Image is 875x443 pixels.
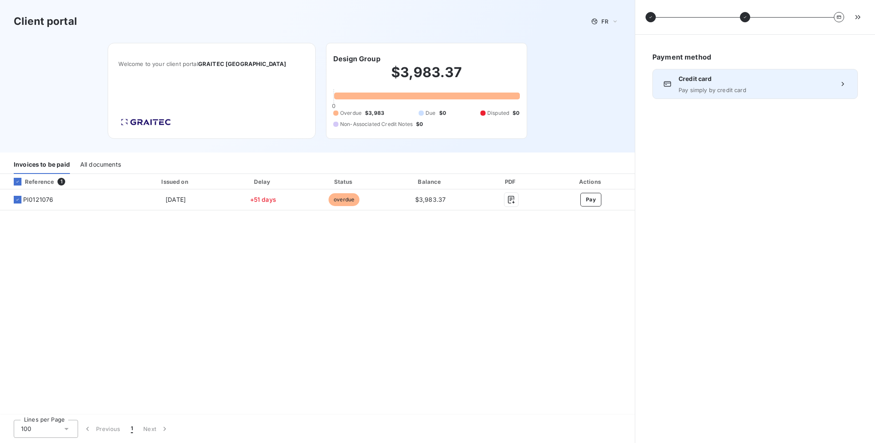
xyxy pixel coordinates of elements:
span: Credit card [679,75,832,83]
button: Previous [78,420,126,438]
button: 1 [126,420,138,438]
span: [DATE] [166,196,186,203]
h3: Client portal [14,14,77,29]
div: Actions [549,177,633,186]
h2: $3,983.37 [333,64,520,90]
div: Balance [387,177,474,186]
span: Disputed [487,109,509,117]
span: Overdue [340,109,362,117]
div: Delay [225,177,301,186]
img: Company logo [118,116,173,128]
h6: Payment method [652,52,858,62]
span: $3,983.37 [415,196,446,203]
span: Due [425,109,435,117]
span: $0 [513,109,519,117]
span: GRAITEC [GEOGRAPHIC_DATA] [198,60,287,67]
div: Status [305,177,384,186]
span: $0 [416,120,423,128]
div: Invoices to be paid [14,156,70,174]
span: Welcome to your client portal [118,60,305,67]
div: All documents [80,156,121,174]
div: Reference [7,178,54,186]
span: 0 [332,102,335,109]
div: PDF [477,177,545,186]
span: $0 [439,109,446,117]
h6: Design Group [333,54,380,64]
div: Issued on [130,177,221,186]
span: Non-Associated Credit Notes [340,120,413,128]
span: PI0121076 [23,195,53,204]
span: 1 [57,178,65,186]
span: Pay simply by credit card [679,87,832,93]
span: 100 [21,425,31,433]
span: $3,983 [365,109,384,117]
button: Pay [580,193,601,207]
button: Next [138,420,174,438]
span: 1 [131,425,133,433]
span: FR [601,18,608,25]
span: overdue [329,193,359,206]
span: +51 days [250,196,276,203]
